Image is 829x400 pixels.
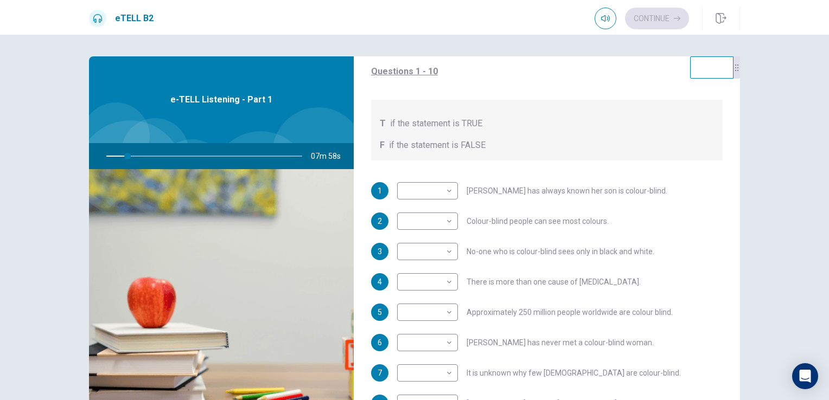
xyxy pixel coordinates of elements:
[467,308,673,316] span: Approximately 250 million people worldwide are colour blind.
[378,308,382,316] span: 5
[390,117,482,130] span: if the statement is TRUE
[378,248,382,255] span: 3
[467,339,654,346] span: [PERSON_NAME] has never met a colour-blind woman.
[467,248,654,255] span: No-one who is colour-blind sees only in black and white.
[378,217,382,225] span: 2
[115,12,154,25] h1: eTELL B2
[378,278,382,286] span: 4
[467,217,609,225] span: Colour-blind people can see most colours.
[170,93,272,106] span: e-TELL Listening - Part 1
[792,363,818,389] div: Open Intercom Messenger
[467,278,641,286] span: There is more than one cause of [MEDICAL_DATA].
[378,369,382,377] span: 7
[380,117,386,130] span: T
[467,369,681,377] span: It is unknown why few [DEMOGRAPHIC_DATA] are colour-blind.
[311,143,349,169] span: 07m 58s
[378,187,382,195] span: 1
[371,66,438,76] u: Questions 1 - 10
[389,139,486,152] span: if the statement is FALSE
[467,187,667,195] span: [PERSON_NAME] has always known her son is colour-blind.
[378,339,382,346] span: 6
[380,139,385,152] span: F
